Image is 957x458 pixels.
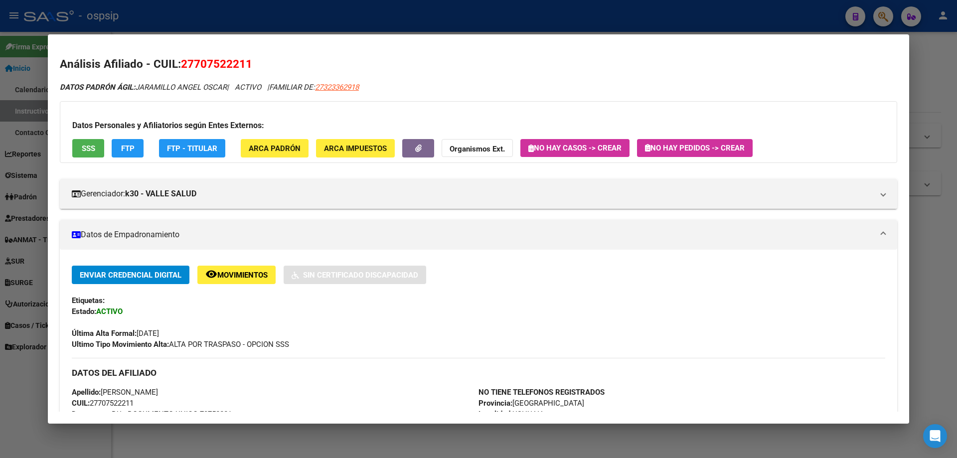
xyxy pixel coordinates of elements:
button: ARCA Impuestos [316,139,395,157]
strong: Última Alta Formal: [72,329,137,338]
i: | ACTIVO | [60,83,359,92]
strong: Organismos Ext. [450,145,505,153]
span: ARCA Impuestos [324,144,387,153]
div: Open Intercom Messenger [923,424,947,448]
strong: Documento: [72,410,112,419]
strong: CUIL: [72,399,90,408]
button: No hay Pedidos -> Crear [637,139,753,157]
strong: Apellido: [72,388,101,397]
span: SSS [82,144,95,153]
span: ARCA Padrón [249,144,301,153]
strong: Estado: [72,307,96,316]
strong: Etiquetas: [72,296,105,305]
span: ALTA POR TRASPASO - OPCION SSS [72,340,289,349]
button: FTP [112,139,144,157]
button: Enviar Credencial Digital [72,266,189,284]
button: ARCA Padrón [241,139,309,157]
button: Sin Certificado Discapacidad [284,266,426,284]
span: DU - DOCUMENTO UNICO 70752221 [72,410,232,419]
h3: Datos Personales y Afiliatorios según Entes Externos: [72,120,885,132]
strong: DATOS PADRÓN ÁGIL: [60,83,135,92]
mat-expansion-panel-header: Datos de Empadronamiento [60,220,897,250]
h3: DATOS DEL AFILIADO [72,367,885,378]
button: Organismos Ext. [442,139,513,157]
span: Sin Certificado Discapacidad [303,271,418,280]
button: Movimientos [197,266,276,284]
strong: Ultimo Tipo Movimiento Alta: [72,340,169,349]
button: No hay casos -> Crear [520,139,630,157]
span: [PERSON_NAME] [72,388,158,397]
span: Movimientos [217,271,268,280]
span: [GEOGRAPHIC_DATA] [478,399,584,408]
span: 27707522211 [181,57,252,70]
mat-icon: remove_red_eye [205,268,217,280]
span: FTP - Titular [167,144,217,153]
strong: Localidad: [478,410,512,419]
span: 27323362918 [315,83,359,92]
mat-panel-title: Datos de Empadronamiento [72,229,873,241]
span: USHUAIA [478,410,544,419]
span: FTP [121,144,135,153]
span: [DATE] [72,329,159,338]
mat-expansion-panel-header: Gerenciador:k30 - VALLE SALUD [60,179,897,209]
button: FTP - Titular [159,139,225,157]
span: FAMILIAR DE: [269,83,359,92]
strong: Provincia: [478,399,512,408]
span: No hay Pedidos -> Crear [645,144,745,153]
strong: NO TIENE TELEFONOS REGISTRADOS [478,388,605,397]
span: Enviar Credencial Digital [80,271,181,280]
h2: Análisis Afiliado - CUIL: [60,56,897,73]
mat-panel-title: Gerenciador: [72,188,873,200]
span: No hay casos -> Crear [528,144,622,153]
button: SSS [72,139,104,157]
span: JARAMILLO ANGEL OSCAR [60,83,227,92]
span: 27707522211 [72,399,134,408]
strong: k30 - VALLE SALUD [125,188,196,200]
strong: ACTIVO [96,307,123,316]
